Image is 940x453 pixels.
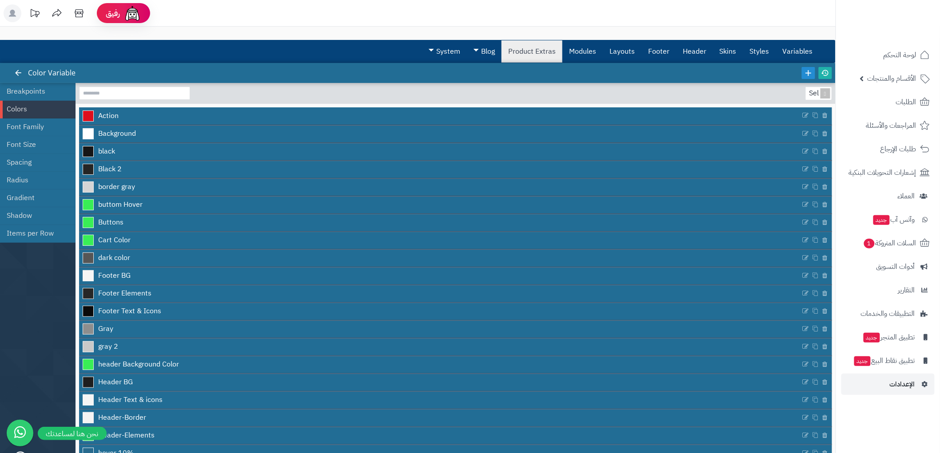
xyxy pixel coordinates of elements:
[7,189,62,207] a: Gradient
[16,63,84,83] div: Color Variable
[79,427,801,444] a: Header-Elements
[841,280,935,301] a: التقارير
[841,232,935,254] a: السلات المتروكة1
[841,209,935,230] a: وآتس آبجديد
[841,303,935,324] a: التطبيقات والخدمات
[79,410,801,426] a: Header-Border
[98,430,155,441] span: Header-Elements
[467,40,502,63] a: Blog
[98,182,135,192] span: border gray
[841,162,935,183] a: إشعارات التحويلات البنكية
[98,217,123,228] span: Buttons
[841,256,935,277] a: أدوات التسويق
[7,118,62,136] a: Font Family
[7,207,62,225] a: Shadow
[79,179,801,196] a: border gray
[79,321,801,338] a: Gray
[676,40,713,63] a: Header
[79,374,801,391] a: Header BG
[641,40,676,63] a: Footer
[603,40,641,63] a: Layouts
[79,197,801,213] a: buttom Hover
[98,359,179,370] span: header Background Color
[849,166,916,179] span: إشعارات التحويلات البنكية
[853,355,915,367] span: تطبيق نقاط البيع
[873,215,890,225] span: جديد
[863,331,915,343] span: تطبيق المتجر
[7,154,62,171] a: Spacing
[98,324,113,334] span: Gray
[898,190,915,202] span: العملاء
[7,136,62,154] a: Font Size
[98,377,133,387] span: Header BG
[98,271,131,281] span: Footer BG
[79,143,801,160] a: black
[98,342,118,352] span: gray 2
[24,4,46,24] a: تحديثات المنصة
[864,333,880,343] span: جديد
[98,253,130,263] span: dark color
[864,239,875,248] span: 1
[7,225,62,242] a: Items per Row
[98,129,136,139] span: Background
[98,413,146,423] span: Header-Border
[7,171,62,189] a: Radius
[890,378,915,390] span: الإعدادات
[896,96,916,108] span: الطلبات
[79,285,801,302] a: Footer Elements
[98,111,119,121] span: Action
[841,91,935,113] a: الطلبات
[743,40,776,63] a: Styles
[79,303,801,320] a: Footer Text & Icons
[841,185,935,207] a: العملاء
[884,49,916,61] span: لوحة التحكم
[7,100,62,118] a: Colors
[79,232,801,249] a: Cart Color
[98,235,131,245] span: Cart Color
[106,8,120,19] span: رفيق
[713,40,743,63] a: Skins
[79,339,801,355] a: gray 2
[866,119,916,132] span: المراجعات والأسئلة
[502,40,562,63] a: Product Extras
[863,237,916,249] span: السلات المتروكة
[79,107,801,124] a: Action
[861,307,915,320] span: التطبيقات والخدمات
[7,83,62,100] a: Breakpoints
[776,40,820,63] a: Variables
[98,200,143,210] span: buttom Hover
[79,126,801,142] a: Background
[79,356,801,373] a: header Background Color
[806,87,830,100] div: Select...
[562,40,603,63] a: Modules
[876,260,915,273] span: أدوات التسويق
[868,72,916,85] span: الأقسام والمنتجات
[841,44,935,66] a: لوحة التحكم
[79,268,801,284] a: Footer BG
[872,213,915,226] span: وآتس آب
[880,143,916,155] span: طلبات الإرجاع
[422,40,467,63] a: System
[841,115,935,136] a: المراجعات والأسئلة
[79,214,801,231] a: Buttons
[98,288,151,299] span: Footer Elements
[841,374,935,395] a: الإعدادات
[123,4,141,22] img: ai-face.png
[98,306,161,316] span: Footer Text & Icons
[79,161,801,178] a: Black 2
[98,146,115,157] span: black
[841,138,935,160] a: طلبات الإرجاع
[98,395,163,405] span: Header Text & icons
[841,327,935,348] a: تطبيق المتجرجديد
[98,164,122,174] span: Black 2
[841,350,935,371] a: تطبيق نقاط البيعجديد
[79,250,801,267] a: dark color
[854,356,871,366] span: جديد
[898,284,915,296] span: التقارير
[79,392,801,409] a: Header Text & icons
